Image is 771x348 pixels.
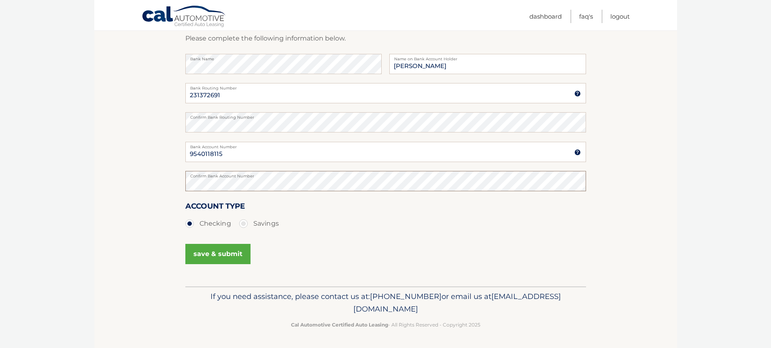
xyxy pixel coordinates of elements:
[185,112,586,119] label: Confirm Bank Routing Number
[185,216,231,232] label: Checking
[185,83,586,103] input: Bank Routing Number
[574,149,581,156] img: tooltip.svg
[389,54,586,60] label: Name on Bank Account Holder
[610,10,630,23] a: Logout
[185,54,382,60] label: Bank Name
[185,83,586,90] label: Bank Routing Number
[291,322,388,328] strong: Cal Automotive Certified Auto Leasing
[191,290,581,316] p: If you need assistance, please contact us at: or email us at
[185,200,245,215] label: Account Type
[574,90,581,97] img: tooltip.svg
[239,216,279,232] label: Savings
[142,5,227,29] a: Cal Automotive
[185,244,251,264] button: save & submit
[191,320,581,329] p: - All Rights Reserved - Copyright 2025
[185,33,586,44] p: Please complete the following information below.
[389,54,586,74] input: Name on Account (Account Holder Name)
[370,292,442,301] span: [PHONE_NUMBER]
[185,171,586,177] label: Confirm Bank Account Number
[579,10,593,23] a: FAQ's
[185,142,586,148] label: Bank Account Number
[529,10,562,23] a: Dashboard
[185,142,586,162] input: Bank Account Number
